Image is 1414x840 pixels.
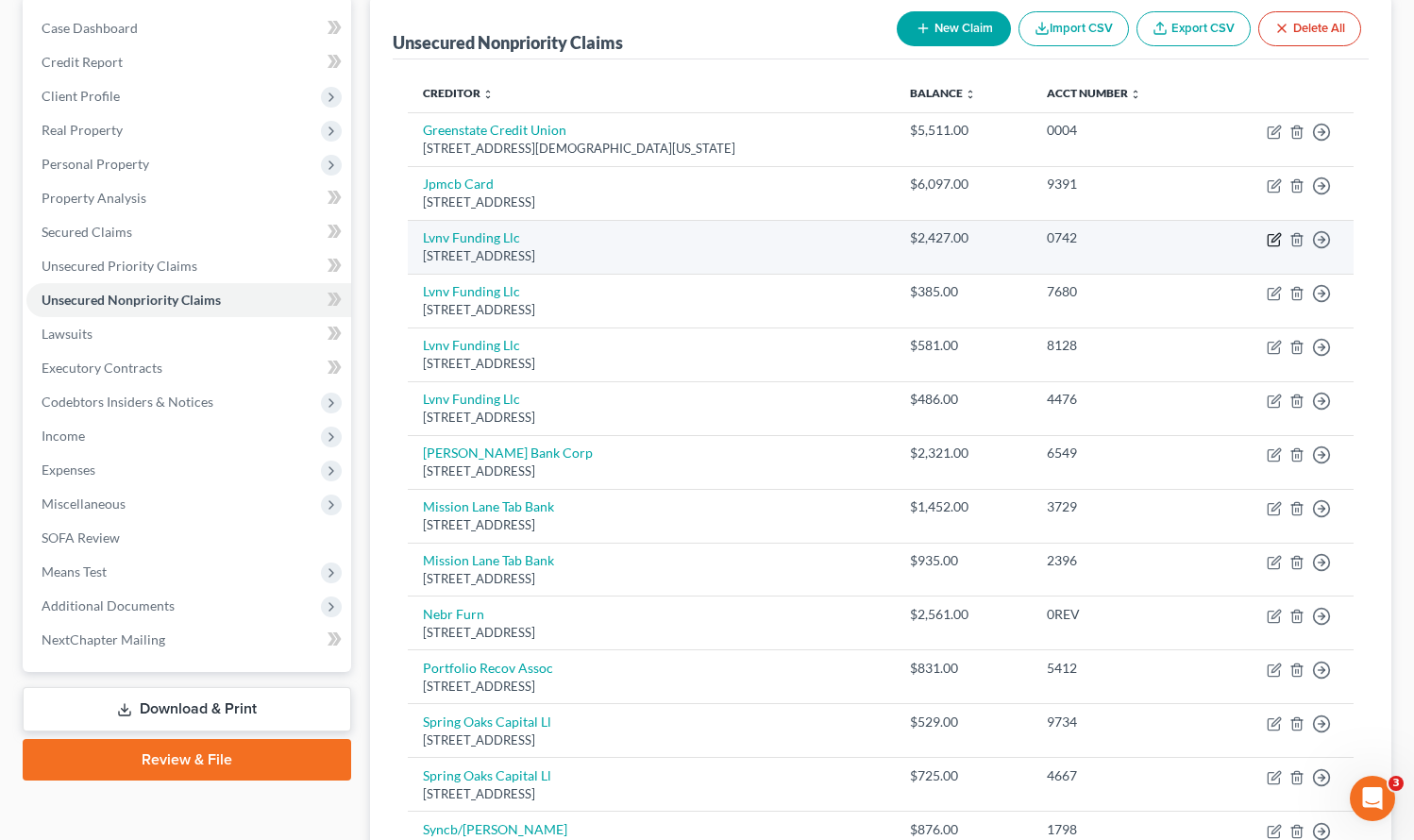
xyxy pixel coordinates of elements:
span: Real Property [42,122,123,138]
span: Case Dashboard [42,20,138,36]
div: [STREET_ADDRESS] [423,516,880,534]
span: Codebtors Insiders & Notices [42,394,213,410]
a: Lawsuits [26,317,351,351]
div: [STREET_ADDRESS] [423,247,880,265]
a: Download & Print [23,687,351,731]
a: Unsecured Priority Claims [26,249,351,283]
div: 9391 [1047,175,1194,193]
div: [STREET_ADDRESS] [423,785,880,803]
a: Review & File [23,739,351,781]
div: [STREET_ADDRESS] [423,678,880,696]
span: Unsecured Nonpriority Claims [42,292,221,308]
div: [STREET_ADDRESS] [423,193,880,211]
div: 0REV [1047,605,1194,624]
span: Secured Claims [42,224,132,240]
a: Executory Contracts [26,351,351,385]
a: Spring Oaks Capital Ll [423,767,551,783]
a: SOFA Review [26,521,351,555]
div: $2,427.00 [910,228,1017,247]
span: Credit Report [42,54,123,70]
div: 1798 [1047,820,1194,839]
i: unfold_more [1130,89,1141,100]
a: Property Analysis [26,181,351,215]
span: Income [42,428,85,444]
div: [STREET_ADDRESS][DEMOGRAPHIC_DATA][US_STATE] [423,140,880,158]
a: Unsecured Nonpriority Claims [26,283,351,317]
div: 0004 [1047,121,1194,140]
a: Syncb/[PERSON_NAME] [423,821,567,837]
a: Lvnv Funding Llc [423,283,520,299]
span: Personal Property [42,156,149,172]
div: $581.00 [910,336,1017,355]
div: $831.00 [910,659,1017,678]
a: Lvnv Funding Llc [423,337,520,353]
button: Delete All [1258,11,1361,46]
div: 3729 [1047,497,1194,516]
span: Lawsuits [42,326,93,342]
span: NextChapter Mailing [42,631,165,647]
div: [STREET_ADDRESS] [423,355,880,373]
div: 7680 [1047,282,1194,301]
div: Unsecured Nonpriority Claims [393,31,623,54]
div: 0742 [1047,228,1194,247]
a: Greenstate Credit Union [423,122,566,138]
a: Case Dashboard [26,11,351,45]
a: Jpmcb Card [423,176,494,192]
a: Secured Claims [26,215,351,249]
iframe: Intercom live chat [1350,776,1395,821]
span: Expenses [42,462,95,478]
div: $876.00 [910,820,1017,839]
div: [STREET_ADDRESS] [423,462,880,480]
a: Balance unfold_more [910,86,976,100]
a: Export CSV [1136,11,1251,46]
span: SOFA Review [42,529,120,546]
span: Unsecured Priority Claims [42,258,197,274]
a: Credit Report [26,45,351,79]
a: NextChapter Mailing [26,623,351,657]
a: Lvnv Funding Llc [423,229,520,245]
div: 2396 [1047,551,1194,570]
a: [PERSON_NAME] Bank Corp [423,445,593,461]
a: Portfolio Recov Assoc [423,660,553,676]
div: [STREET_ADDRESS] [423,570,880,588]
div: 8128 [1047,336,1194,355]
div: [STREET_ADDRESS] [423,624,880,642]
a: Nebr Furn [423,606,484,622]
div: $6,097.00 [910,175,1017,193]
div: $486.00 [910,390,1017,409]
span: Miscellaneous [42,496,126,512]
div: $1,452.00 [910,497,1017,516]
span: Client Profile [42,88,120,104]
div: $2,321.00 [910,444,1017,462]
div: 5412 [1047,659,1194,678]
div: $5,511.00 [910,121,1017,140]
div: 4667 [1047,766,1194,785]
span: Property Analysis [42,190,146,206]
a: Creditor unfold_more [423,86,494,100]
button: Import CSV [1018,11,1129,46]
div: $529.00 [910,713,1017,731]
a: Acct Number unfold_more [1047,86,1141,100]
div: 9734 [1047,713,1194,731]
button: New Claim [897,11,1011,46]
span: Executory Contracts [42,360,162,376]
div: $935.00 [910,551,1017,570]
a: Lvnv Funding Llc [423,391,520,407]
a: Mission Lane Tab Bank [423,552,554,568]
div: [STREET_ADDRESS] [423,301,880,319]
a: Spring Oaks Capital Ll [423,714,551,730]
span: 3 [1389,776,1404,791]
span: Additional Documents [42,597,175,613]
div: $385.00 [910,282,1017,301]
i: unfold_more [965,89,976,100]
div: [STREET_ADDRESS] [423,731,880,749]
div: 6549 [1047,444,1194,462]
div: 4476 [1047,390,1194,409]
div: [STREET_ADDRESS] [423,409,880,427]
i: unfold_more [482,89,494,100]
span: Means Test [42,563,107,580]
a: Mission Lane Tab Bank [423,498,554,514]
div: $2,561.00 [910,605,1017,624]
div: $725.00 [910,766,1017,785]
